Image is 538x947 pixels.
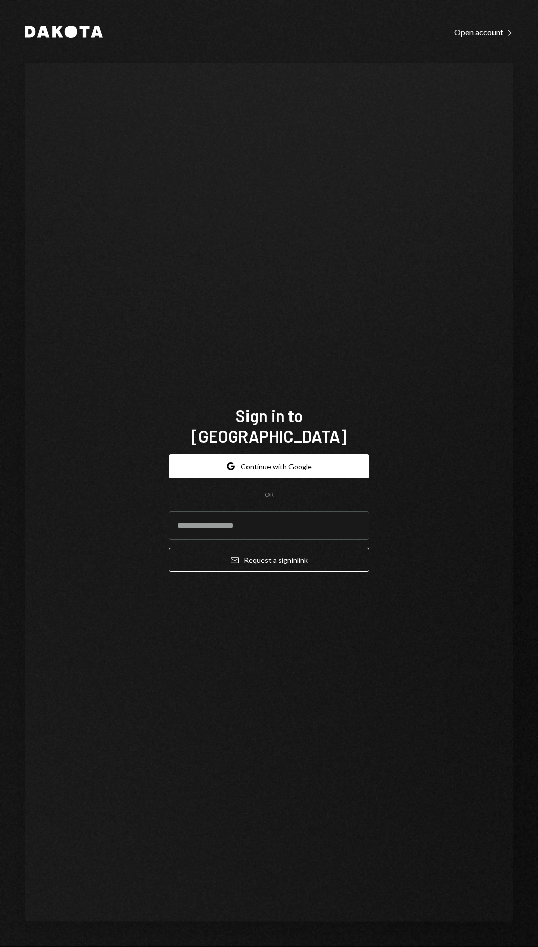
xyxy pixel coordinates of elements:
button: Request a signinlink [169,548,369,572]
div: Open account [454,27,513,37]
h1: Sign in to [GEOGRAPHIC_DATA] [169,405,369,446]
div: OR [265,491,274,499]
button: Continue with Google [169,454,369,478]
a: Open account [454,26,513,37]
